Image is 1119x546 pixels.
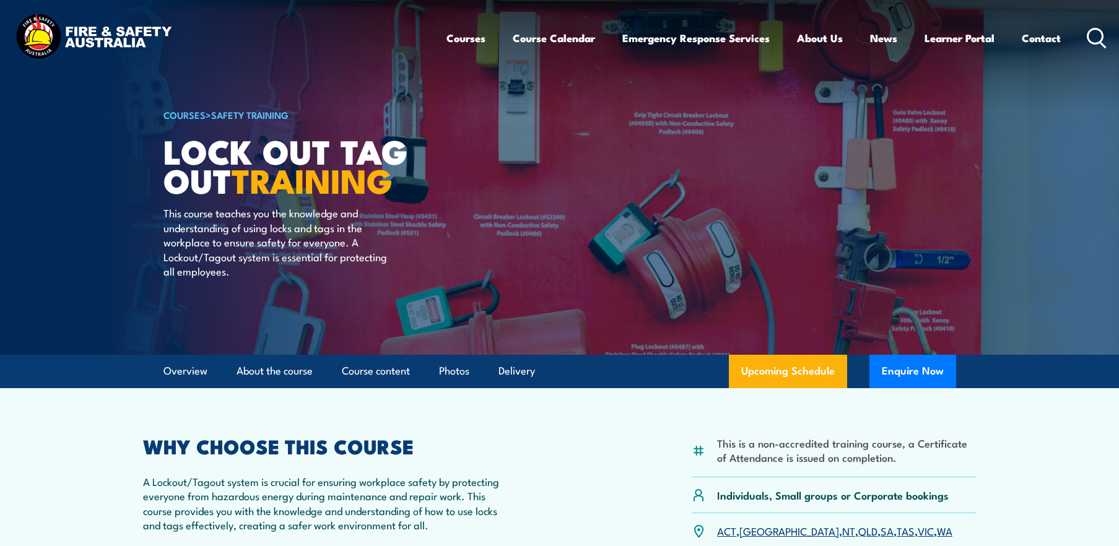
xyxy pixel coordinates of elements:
[211,108,289,121] a: Safety Training
[1022,22,1061,54] a: Contact
[622,22,770,54] a: Emergency Response Services
[918,523,934,538] a: VIC
[925,22,995,54] a: Learner Portal
[842,523,855,538] a: NT
[739,523,839,538] a: [GEOGRAPHIC_DATA]
[232,154,393,205] strong: TRAINING
[163,355,207,388] a: Overview
[870,22,897,54] a: News
[143,437,505,454] h2: WHY CHOOSE THIS COURSE
[858,523,877,538] a: QLD
[897,523,915,538] a: TAS
[163,206,390,278] p: This course teaches you the knowledge and understanding of using locks and tags in the workplace ...
[143,474,505,532] p: A Lockout/Tagout system is crucial for ensuring workplace safety by protecting everyone from haza...
[729,355,847,388] a: Upcoming Schedule
[163,136,469,194] h1: Lock Out Tag Out
[163,107,469,122] h6: >
[237,355,313,388] a: About the course
[717,436,977,465] li: This is a non-accredited training course, a Certificate of Attendance is issued on completion.
[717,488,949,502] p: Individuals, Small groups or Corporate bookings
[513,22,595,54] a: Course Calendar
[797,22,843,54] a: About Us
[937,523,952,538] a: WA
[342,355,410,388] a: Course content
[499,355,535,388] a: Delivery
[717,524,952,538] p: , , , , , , ,
[869,355,956,388] button: Enquire Now
[439,355,469,388] a: Photos
[881,523,894,538] a: SA
[446,22,485,54] a: Courses
[163,108,206,121] a: COURSES
[717,523,736,538] a: ACT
